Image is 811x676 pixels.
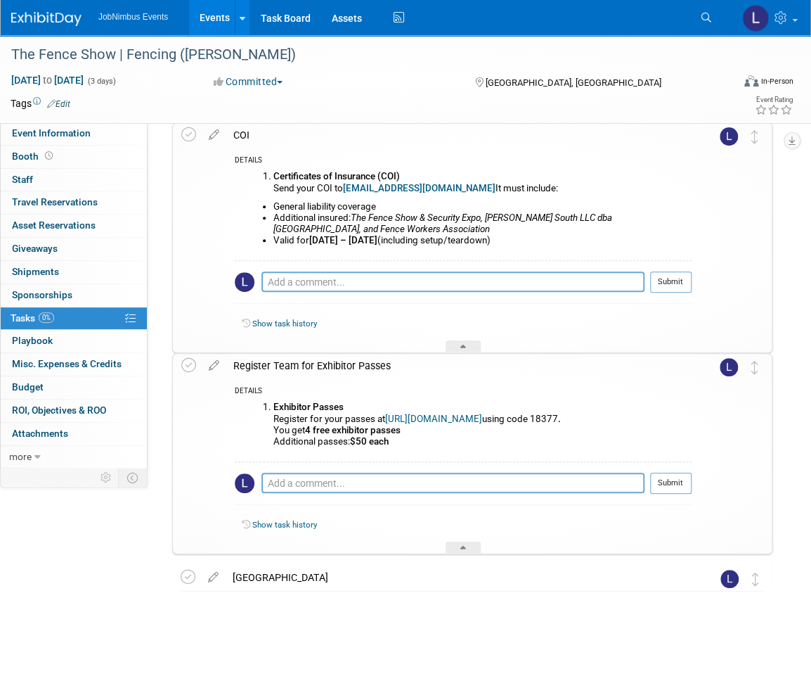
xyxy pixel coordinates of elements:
span: JobNimbus Events [98,12,168,22]
span: Tasks [11,312,54,324]
div: DETAILS [235,386,692,398]
i: Move task [751,361,758,374]
img: Laly Matos [235,473,254,493]
a: Budget [1,376,147,399]
li: Valid for (including setup/teardown) [273,235,692,246]
img: Laly Matos [720,127,738,146]
a: ROI, Objectives & ROO [1,400,147,422]
div: COI [226,123,692,147]
a: Travel Reservations [1,191,147,214]
button: Submit [650,473,692,494]
div: In-Person [760,76,793,87]
span: Travel Reservations [12,196,98,208]
a: Staff [1,169,147,191]
img: Format-Inperson.png [744,75,758,87]
a: Tasks0% [1,307,147,330]
a: more [1,446,147,468]
span: [DATE] [DATE] [11,74,84,87]
span: Event Information [12,127,91,139]
a: Event Information [1,122,147,145]
li: Additional insured: [273,212,692,235]
img: Laly Matos [720,570,739,588]
span: Budget [12,381,44,393]
i: Move task [752,573,759,586]
td: Tags [11,96,70,110]
a: Edit [47,99,70,109]
span: Booth [12,151,56,162]
a: Giveaways [1,238,147,260]
img: Laly Matos [742,5,769,32]
span: Playbook [12,335,53,346]
a: Misc. Expenses & Credits [1,353,147,376]
i: Move task [751,130,758,144]
span: Attachments [12,428,68,439]
i: The Fence Show & Security Expo, [PERSON_NAME] South LLC dba [GEOGRAPHIC_DATA], and Fence Workers ... [273,212,612,234]
span: Sponsorships [12,289,72,300]
div: Register Team for Exhibitor Passes [226,354,692,378]
a: Asset Reservations [1,215,147,237]
a: edit [201,571,226,584]
span: [GEOGRAPHIC_DATA], [GEOGRAPHIC_DATA] [486,77,661,88]
img: Laly Matos [720,358,738,376]
div: [GEOGRAPHIC_DATA] [226,566,692,589]
span: Staff [12,174,33,185]
span: Asset Reservations [12,219,96,231]
b: Certificates of Insurance (COI) [273,171,400,181]
span: Misc. Expenses & Credits [12,358,122,369]
b: [DATE] – [DATE] [309,235,377,245]
span: (3 days) [86,77,116,86]
a: Booth [1,146,147,168]
span: to [41,75,54,86]
span: Giveaways [12,243,58,254]
li: General liability coverage [273,201,692,212]
td: Personalize Event Tab Strip [94,468,119,487]
a: Sponsorships [1,284,147,307]
div: The Fence Show | Fencing ([PERSON_NAME]) [6,42,717,68]
span: 0% [39,312,54,323]
a: Show task history [252,520,317,530]
div: Event Rating [755,96,793,103]
span: Booth not reserved yet [42,151,56,161]
img: ExhibitDay [11,12,82,26]
td: Toggle Event Tabs [119,468,148,487]
a: [EMAIL_ADDRESS][DOMAIN_NAME] [343,183,495,193]
div: DETAILS [235,155,692,167]
a: Shipments [1,261,147,283]
button: Committed [209,75,288,89]
img: Laly Matos [235,272,254,292]
a: Attachments [1,423,147,445]
b: . [558,414,561,424]
a: Show task history [252,319,317,329]
div: Event Format [672,73,793,94]
a: [URL][DOMAIN_NAME] [385,414,482,424]
span: ROI, Objectives & ROO [12,404,106,416]
span: Shipments [12,266,59,277]
a: edit [202,129,226,141]
a: Playbook [1,330,147,352]
button: Submit [650,272,692,293]
span: more [9,451,32,462]
b: $50 each [350,436,389,447]
a: edit [202,359,226,372]
li: Send your COI to It must include: [273,171,692,193]
li: Register for your passes at using code 18377 You get Additional passes: [273,402,692,447]
b: Exhibitor Passes [273,402,344,412]
b: 4 free exhibitor passes [305,425,401,435]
